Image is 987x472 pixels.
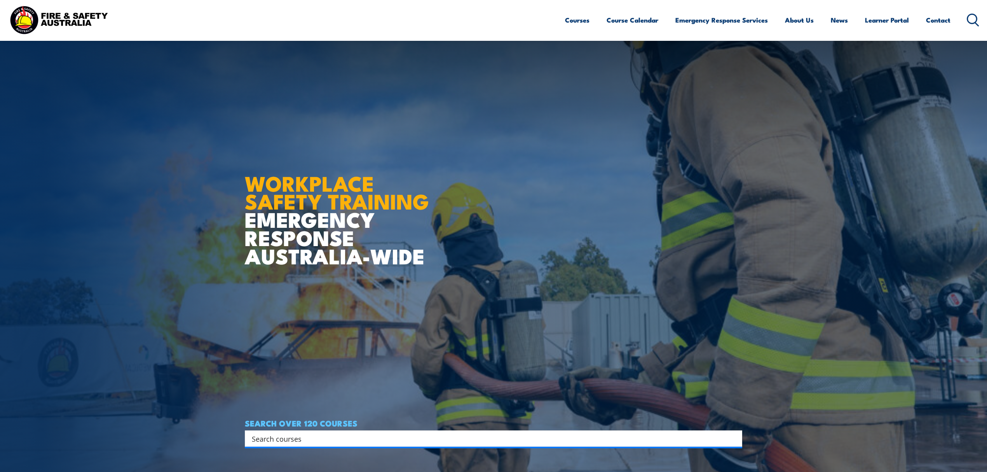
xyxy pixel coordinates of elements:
[785,10,814,30] a: About Us
[245,419,742,427] h4: SEARCH OVER 120 COURSES
[253,433,727,444] form: Search form
[252,433,725,444] input: Search input
[675,10,768,30] a: Emergency Response Services
[926,10,950,30] a: Contact
[729,433,739,444] button: Search magnifier button
[245,166,429,217] strong: WORKPLACE SAFETY TRAINING
[607,10,658,30] a: Course Calendar
[865,10,909,30] a: Learner Portal
[565,10,589,30] a: Courses
[245,154,435,265] h1: EMERGENCY RESPONSE AUSTRALIA-WIDE
[831,10,848,30] a: News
